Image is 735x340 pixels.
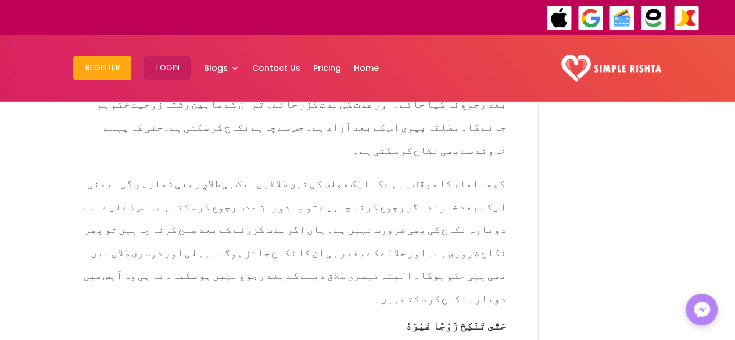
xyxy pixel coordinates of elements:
[203,38,239,98] a: Blogs
[578,5,604,31] img: GooglePay-icon
[353,38,378,98] a: Home
[73,38,131,98] a: Register
[252,38,300,98] a: Contact Us
[82,167,507,309] span: کچھ علماء کا موقف یہ ہے کہ ایک مجلس کی تین طلاقیں ایک ہی طلاقِ رجعی شمار ہو گی۔ یعنی اس کے بعد خا...
[673,5,700,31] img: JazzCash-icon
[313,38,340,98] a: Pricing
[406,310,507,336] span: حَتّٰى تَنْكِحَ زَوْجًا غَيْرَهٗ
[73,56,131,80] button: Register
[609,5,635,31] img: Credit Cards
[546,5,572,31] img: ApplePay-icon
[144,56,191,80] button: Login
[690,298,714,321] img: Messenger
[144,38,191,98] a: Login
[640,5,666,31] img: EasyPaisa-icon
